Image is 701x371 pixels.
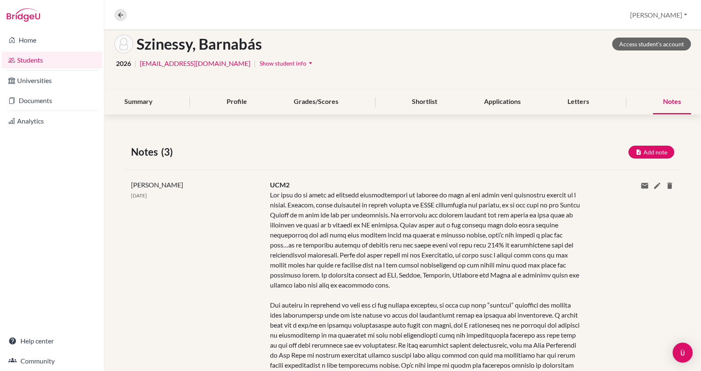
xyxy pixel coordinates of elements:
[673,343,693,363] div: Open Intercom Messenger
[260,60,306,67] span: Show student info
[161,144,176,159] span: (3)
[2,333,102,349] a: Help center
[2,92,102,109] a: Documents
[136,35,262,53] h1: Szinessy, Barnabás
[254,58,256,68] span: |
[114,90,163,114] div: Summary
[628,146,674,159] button: Add note
[2,52,102,68] a: Students
[270,181,290,189] span: UCM2
[131,181,183,189] span: [PERSON_NAME]
[131,192,147,199] span: [DATE]
[612,38,691,50] a: Access student's account
[134,58,136,68] span: |
[140,58,250,68] a: [EMAIL_ADDRESS][DOMAIN_NAME]
[114,35,133,53] img: Barnabás Szinessy's avatar
[474,90,531,114] div: Applications
[2,353,102,369] a: Community
[284,90,348,114] div: Grades/Scores
[557,90,599,114] div: Letters
[259,57,315,70] button: Show student infoarrow_drop_down
[402,90,447,114] div: Shortlist
[131,144,161,159] span: Notes
[626,7,691,23] button: [PERSON_NAME]
[7,8,40,22] img: Bridge-U
[306,59,315,67] i: arrow_drop_down
[2,72,102,89] a: Universities
[116,58,131,68] span: 2026
[2,32,102,48] a: Home
[217,90,257,114] div: Profile
[2,113,102,129] a: Analytics
[653,90,691,114] div: Notes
